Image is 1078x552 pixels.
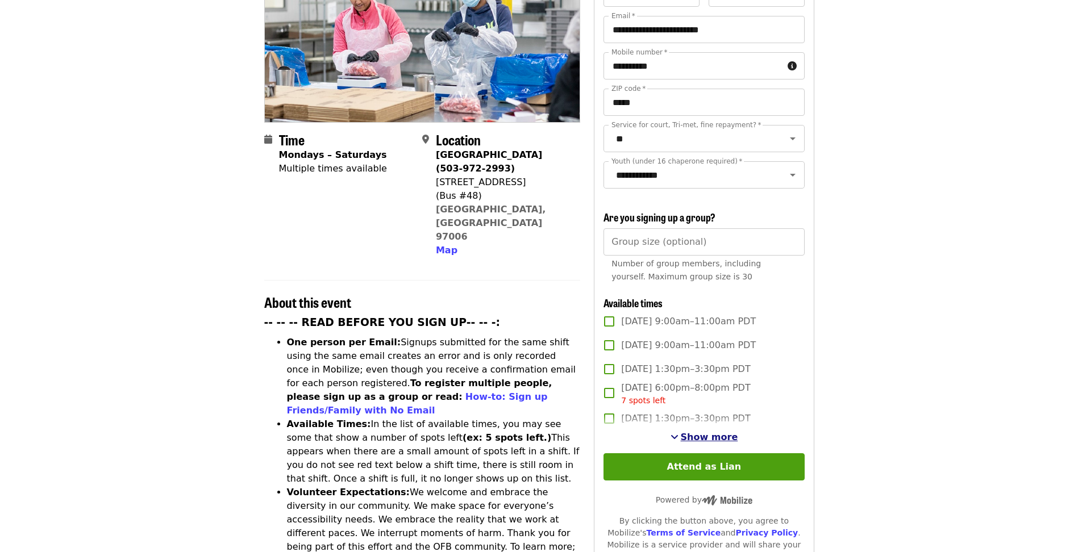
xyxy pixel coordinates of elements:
[603,228,804,256] input: [object Object]
[463,432,551,443] strong: (ex: 5 spots left.)
[287,378,552,402] strong: To register multiple people, please sign up as a group or read:
[603,210,715,224] span: Are you signing up a group?
[287,391,548,416] a: How-to: Sign up Friends/Family with No Email
[621,396,665,405] span: 7 spots left
[603,52,783,80] input: Mobile number
[735,528,798,537] a: Privacy Policy
[287,419,371,429] strong: Available Times:
[287,487,410,497] strong: Volunteer Expectations:
[621,338,756,352] span: [DATE] 9:00am–11:00am PDT
[611,259,761,281] span: Number of group members, including yourself. Maximum group size is 30
[436,175,571,189] div: [STREET_ADDRESS]
[621,315,756,328] span: [DATE] 9:00am–11:00am PDT
[621,412,750,425] span: [DATE] 1:30pm–3:30pm PDT
[603,295,663,310] span: Available times
[287,336,581,417] li: Signups submitted for the same shift using the same email creates an error and is only recorded o...
[681,432,738,442] span: Show more
[436,129,481,149] span: Location
[264,316,501,328] strong: -- -- -- READ BEFORE YOU SIGN UP-- -- -:
[785,131,801,147] button: Open
[279,149,387,160] strong: Mondays – Saturdays
[279,129,305,149] span: Time
[621,362,750,376] span: [DATE] 1:30pm–3:30pm PDT
[611,12,635,19] label: Email
[611,49,667,56] label: Mobile number
[621,381,750,407] span: [DATE] 6:00pm–8:00pm PDT
[702,495,752,505] img: Powered by Mobilize
[436,189,571,203] div: (Bus #48)
[422,134,429,145] i: map-marker-alt icon
[611,158,742,165] label: Youth (under 16 chaperone required)
[788,61,797,72] i: circle-info icon
[603,453,804,480] button: Attend as Lian
[611,122,761,128] label: Service for court, Tri-met, fine repayment?
[287,417,581,486] li: In the list of available times, you may see some that show a number of spots left This appears wh...
[436,244,457,257] button: Map
[279,162,387,175] div: Multiple times available
[785,167,801,183] button: Open
[671,430,738,444] button: See more timeslots
[436,149,542,174] strong: [GEOGRAPHIC_DATA] (503-972-2993)
[287,337,401,348] strong: One person per Email:
[646,528,721,537] a: Terms of Service
[264,134,272,145] i: calendar icon
[611,85,646,92] label: ZIP code
[603,16,804,43] input: Email
[436,204,546,242] a: [GEOGRAPHIC_DATA], [GEOGRAPHIC_DATA] 97006
[436,245,457,256] span: Map
[603,89,804,116] input: ZIP code
[656,495,752,504] span: Powered by
[264,292,351,312] span: About this event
